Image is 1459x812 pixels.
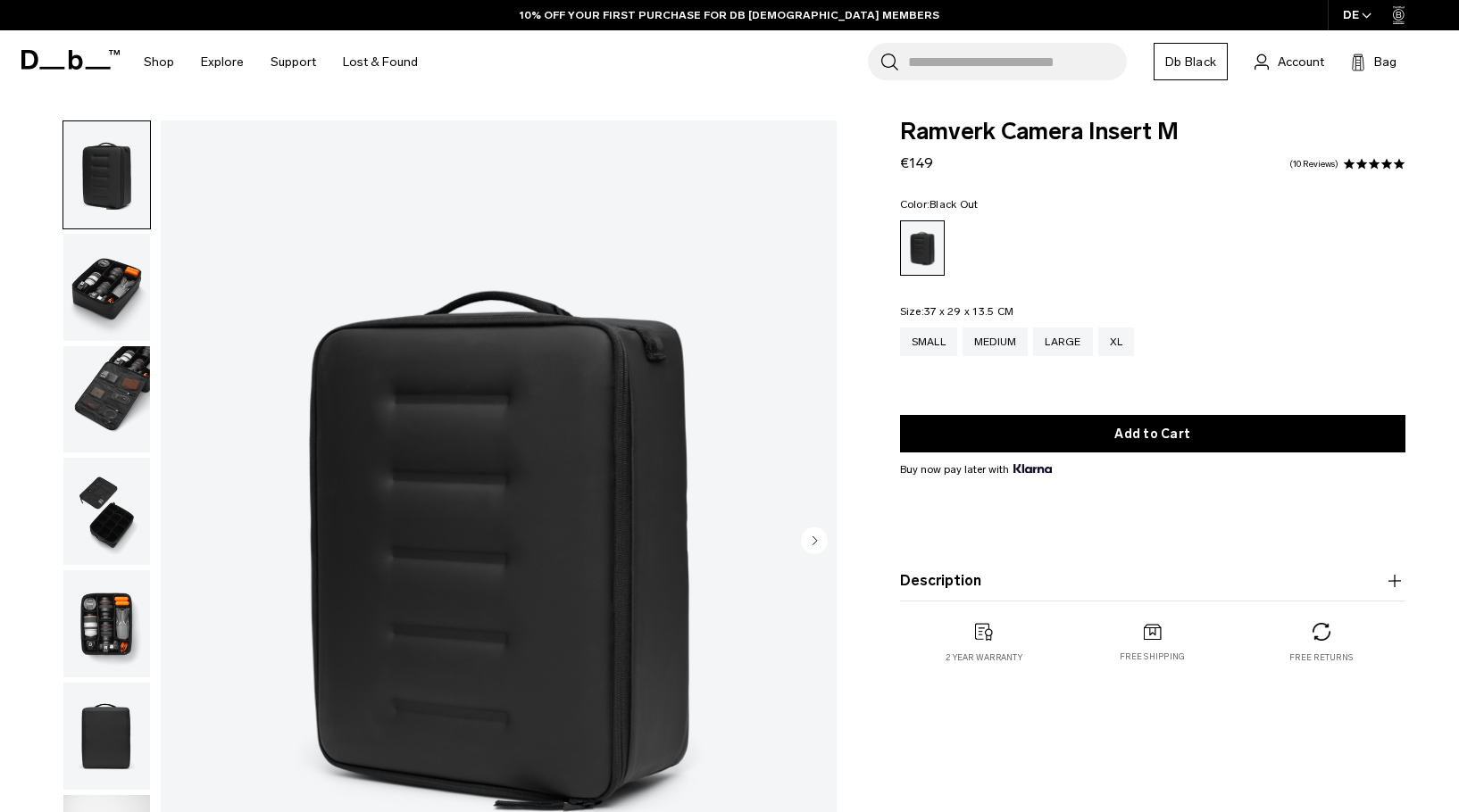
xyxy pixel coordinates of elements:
[900,120,1405,144] span: Ramverk Camera Insert M
[1120,650,1185,663] p: Free shipping
[63,683,150,790] img: Ramverk Camera Insert M Black Out
[1351,51,1396,72] button: Bag
[1278,53,1324,71] span: Account
[900,220,945,276] a: Black Out
[946,651,1022,664] p: 2 year warranty
[63,234,150,341] img: Ramverk Camera Insert M Black Out
[63,233,151,342] button: Ramverk Camera Insert M Black Out
[963,327,1029,356] a: Medium
[63,457,151,566] button: Ramverk Camera Insert M Black Out
[63,570,150,677] img: Ramverk Camera Insert M Black Out
[1013,464,1052,473] img: {"height" => 20, "alt" => "Klarna"}
[1289,651,1353,664] p: Free returns
[144,30,174,94] a: Shop
[63,682,151,791] button: Ramverk Camera Insert M Black Out
[201,30,244,94] a: Explore
[1098,327,1135,356] a: XL
[801,526,828,557] button: Next slide
[520,7,939,23] a: 10% OFF YOUR FIRST PURCHASE FOR DB [DEMOGRAPHIC_DATA] MEMBERS
[343,30,418,94] a: Lost & Found
[900,327,957,356] a: Small
[900,199,979,210] legend: Color:
[900,415,1405,452] button: Add to Cart
[271,30,316,94] a: Support
[900,570,1405,592] button: Description
[63,120,151,229] button: Ramverk Camera Insert M Black Out
[1289,160,1338,169] a: 10 reviews
[63,346,150,453] img: Ramverk Camera Insert M Black Out
[930,198,978,211] span: Black Out
[1033,327,1092,356] a: Large
[900,461,1052,477] span: Buy now pay later with
[1255,51,1324,72] a: Account
[63,121,150,228] img: Ramverk Camera Insert M Black Out
[900,306,1014,317] legend: Size:
[1374,53,1396,71] span: Bag
[63,569,151,678] button: Ramverk Camera Insert M Black Out
[924,305,1013,318] span: 37 x 29 x 13.5 CM
[900,154,933,171] span: €149
[130,30,431,94] nav: Main Navigation
[1154,43,1228,80] a: Db Black
[63,345,151,454] button: Ramverk Camera Insert M Black Out
[63,458,150,565] img: Ramverk Camera Insert M Black Out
